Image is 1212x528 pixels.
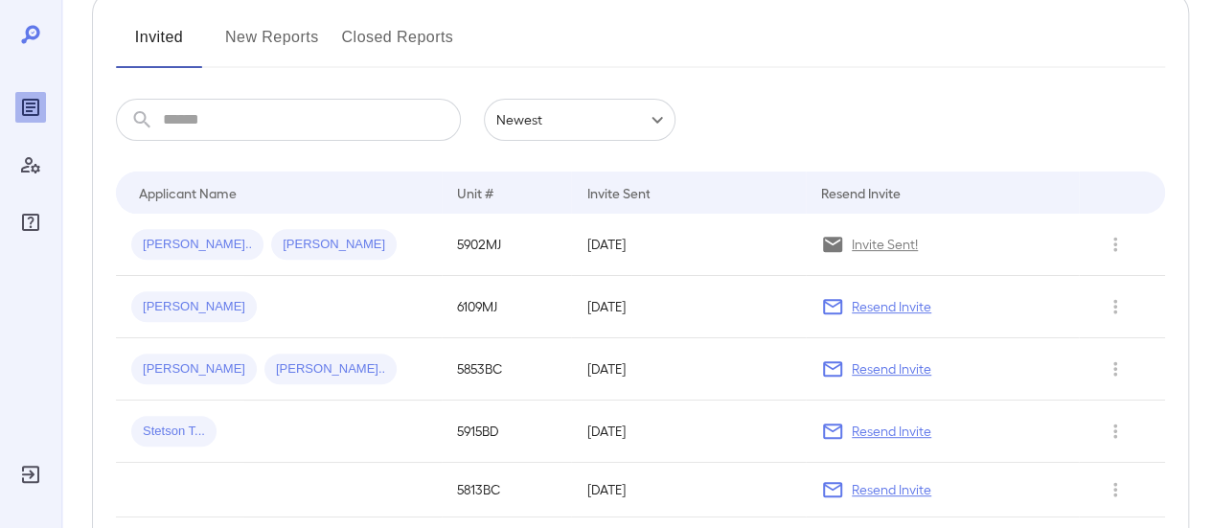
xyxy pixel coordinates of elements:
div: Log Out [15,459,46,490]
button: Closed Reports [342,22,454,68]
td: 5813BC [442,463,572,517]
div: FAQ [15,207,46,238]
p: Resend Invite [852,480,931,499]
span: Stetson T... [131,423,217,441]
div: Applicant Name [139,181,237,204]
div: Unit # [457,181,493,204]
span: [PERSON_NAME].. [131,236,263,254]
button: Row Actions [1100,229,1131,260]
div: Resend Invite [821,181,901,204]
p: Invite Sent! [852,235,918,254]
td: 6109MJ [442,276,572,338]
td: [DATE] [571,276,806,338]
button: Row Actions [1100,416,1131,447]
p: Resend Invite [852,297,931,316]
div: Newest [484,99,675,141]
button: New Reports [225,22,319,68]
span: [PERSON_NAME] [131,360,257,379]
td: [DATE] [571,401,806,463]
button: Row Actions [1100,291,1131,322]
td: 5853BC [442,338,572,401]
span: [PERSON_NAME].. [264,360,397,379]
div: Manage Users [15,149,46,180]
p: Resend Invite [852,422,931,441]
div: Reports [15,92,46,123]
div: Invite Sent [586,181,650,204]
button: Row Actions [1100,474,1131,505]
span: [PERSON_NAME] [271,236,397,254]
td: [DATE] [571,214,806,276]
button: Row Actions [1100,354,1131,384]
p: Resend Invite [852,359,931,379]
td: [DATE] [571,338,806,401]
td: 5902MJ [442,214,572,276]
button: Invited [116,22,202,68]
td: 5915BD [442,401,572,463]
td: [DATE] [571,463,806,517]
span: [PERSON_NAME] [131,298,257,316]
